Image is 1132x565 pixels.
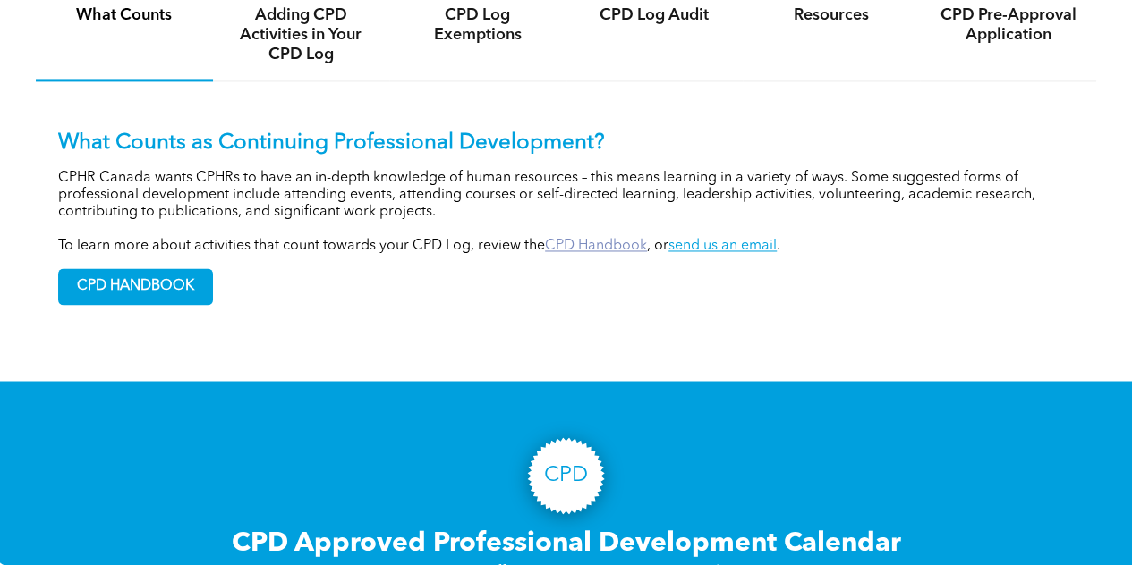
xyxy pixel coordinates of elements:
h4: CPD Pre-Approval Application [936,5,1081,45]
a: send us an email [668,239,777,253]
span: CPD Approved Professional Development Calendar [232,529,901,556]
a: CPD HANDBOOK [58,268,213,305]
p: To learn more about activities that count towards your CPD Log, review the , or . [58,238,1074,255]
span: CPD HANDBOOK [59,269,212,304]
h4: Adding CPD Activities in Your CPD Log [229,5,374,64]
a: CPD Handbook [545,239,647,253]
h4: CPD Log Exemptions [405,5,550,45]
h4: CPD Log Audit [583,5,728,25]
p: CPHR Canada wants CPHRs to have an in-depth knowledge of human resources – this means learning in... [58,170,1074,221]
p: What Counts as Continuing Professional Development? [58,131,1074,156]
h4: Resources [759,5,904,25]
h4: What Counts [52,5,197,25]
h3: CPD [544,462,588,488]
